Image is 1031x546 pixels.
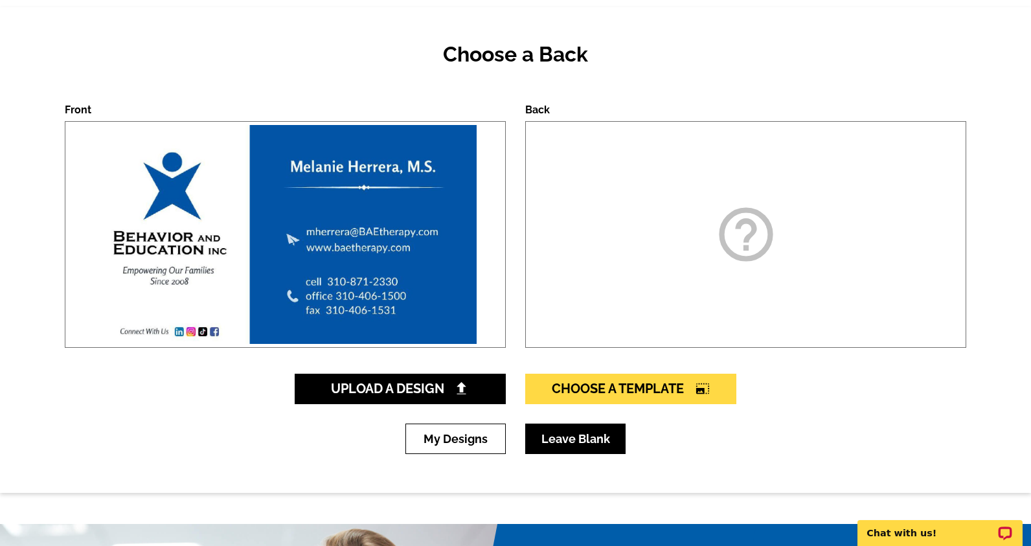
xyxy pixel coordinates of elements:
[696,382,710,395] i: photo_size_select_large
[552,381,710,396] span: Choose A Template
[295,374,506,404] a: Upload A Design
[405,424,506,454] a: My Designs
[525,424,626,454] a: Leave Blank
[65,42,966,67] h2: Choose a Back
[331,381,470,396] span: Upload A Design
[65,104,91,116] label: Front
[714,202,778,267] i: help_outline
[525,374,736,404] a: Choose A Templatephoto_size_select_large
[91,122,481,347] img: large-thumb.jpg
[525,104,550,116] label: Back
[849,505,1031,546] iframe: LiveChat chat widget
